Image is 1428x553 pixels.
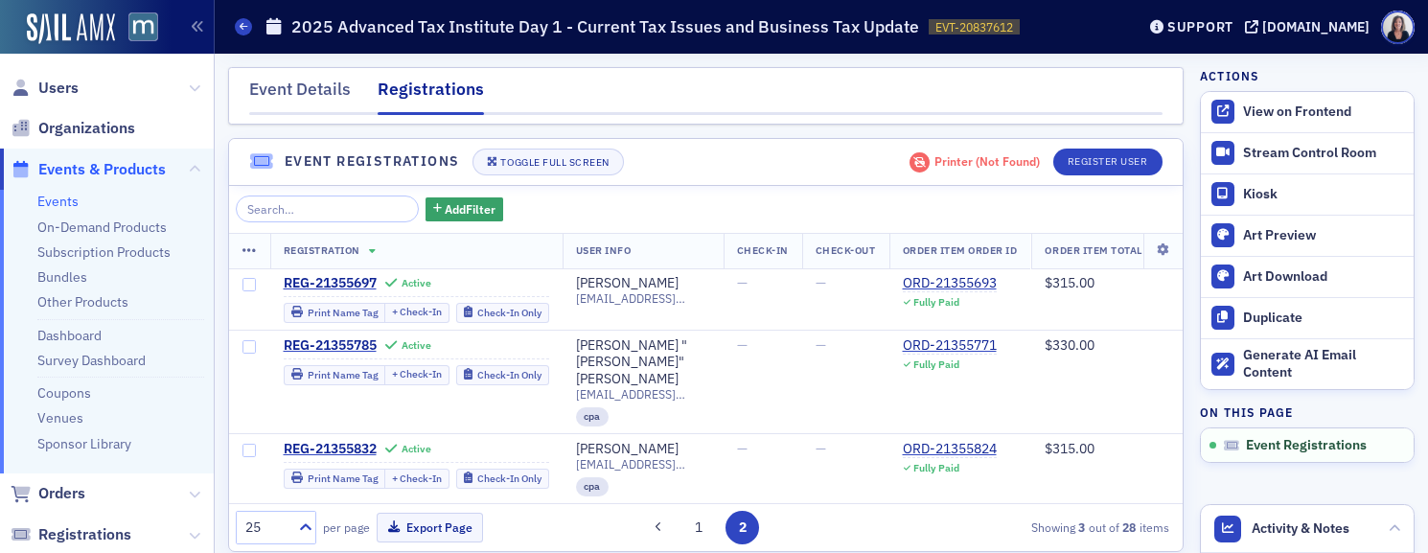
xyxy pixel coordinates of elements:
div: View on Frontend [1243,104,1404,121]
a: REG-21355697Active [284,275,549,292]
span: — [816,440,826,457]
h4: Actions [1200,67,1259,84]
button: Print Name Tag [284,365,386,385]
span: — [816,336,826,354]
button: Print Name Tag [284,303,386,323]
div: Active [402,277,431,289]
div: Art Preview [1243,227,1404,244]
span: Users [38,78,79,99]
a: Dashboard [37,327,102,344]
button: Toggle Full Screen [472,149,624,175]
a: Orders [11,483,85,504]
div: Registrations [378,77,484,115]
a: Subscription Products [37,243,171,261]
span: $330.00 [1045,336,1094,354]
button: [DOMAIN_NAME] [1245,20,1376,34]
span: REG-21355697 [284,275,377,292]
span: — [737,274,748,291]
a: View Homepage [115,12,158,45]
a: [PERSON_NAME] [576,441,679,458]
a: Art Download [1201,256,1414,297]
a: REG-21355832Active [284,441,549,458]
a: Coupons [37,384,91,402]
a: Kiosk [1201,173,1414,215]
button: + Check-In [384,469,449,489]
a: Venues [37,409,83,426]
button: Generate AI Email Content [1201,338,1414,390]
h1: 2025 Advanced Tax Institute Day 1 - Current Tax Issues and Business Tax Update [291,15,919,38]
div: 25 [245,518,288,538]
span: REG-21355832 [284,441,377,458]
span: Organizations [38,118,135,139]
div: Kiosk [1243,186,1404,203]
a: Registrations [11,524,131,545]
a: Users [11,78,79,99]
a: Other Products [37,293,128,311]
a: Organizations [11,118,135,139]
span: — [737,336,748,354]
span: Events & Products [38,159,166,180]
a: [PERSON_NAME] "[PERSON_NAME]" [PERSON_NAME] [576,337,710,388]
h4: Event Registrations [285,151,460,172]
div: ORD-21355771 [903,337,997,355]
div: Generate AI Email Content [1243,347,1404,380]
a: Survey Dashboard [37,352,146,369]
span: [EMAIL_ADDRESS][DOMAIN_NAME] [576,291,710,306]
span: — [737,440,748,457]
button: Register User [1053,149,1163,175]
a: ORD-21355824 [903,441,997,458]
div: Fully Paid [913,296,959,309]
button: Export Page [377,513,483,542]
button: 1 [682,511,716,544]
a: On-Demand Products [37,219,167,236]
button: AddFilter [426,197,504,221]
span: Activity & Notes [1252,518,1349,539]
div: Printer ( Not Found ) [934,154,1040,169]
span: [EMAIL_ADDRESS][DOMAIN_NAME] [576,457,710,472]
span: Registrations [38,524,131,545]
span: Add Filter [445,200,495,218]
span: REG-21355785 [284,337,377,355]
span: Order Item Total Paid [1045,243,1169,257]
div: Art Download [1243,268,1404,286]
input: Search… [236,196,419,222]
div: Print Name Tag [308,473,379,484]
span: EVT-20837612 [935,19,1013,35]
a: Art Preview [1201,215,1414,256]
a: REG-21355785Active [284,337,549,355]
a: Stream Control Room [1201,133,1414,173]
span: Orders [38,483,85,504]
h4: On this page [1200,403,1415,421]
a: Events [37,193,79,210]
button: + Check-In [384,303,449,323]
div: Check-In Only [477,473,541,484]
div: Active [402,339,431,352]
span: $315.00 [1045,440,1094,457]
a: SailAMX [27,13,115,44]
span: [EMAIL_ADDRESS][DOMAIN_NAME] [576,387,710,402]
span: Check-In [737,243,789,257]
div: Fully Paid [913,462,959,474]
div: cpa [576,407,610,426]
div: Print Name Tag [308,370,379,380]
a: Bundles [37,268,87,286]
div: Print Name Tag [308,308,379,318]
span: $315.00 [1045,274,1094,291]
button: Check-In Only [456,365,549,385]
span: — [816,274,826,291]
span: Profile [1381,11,1415,44]
a: Events & Products [11,159,166,180]
strong: 28 [1119,518,1140,536]
button: Print Name Tag [284,469,386,489]
button: 2 [726,511,759,544]
a: [PERSON_NAME] [576,275,679,292]
span: Order Item Order ID [903,243,1018,257]
div: Toggle Full Screen [501,157,610,168]
a: ORD-21355693 [903,275,997,292]
div: Active [402,443,431,455]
